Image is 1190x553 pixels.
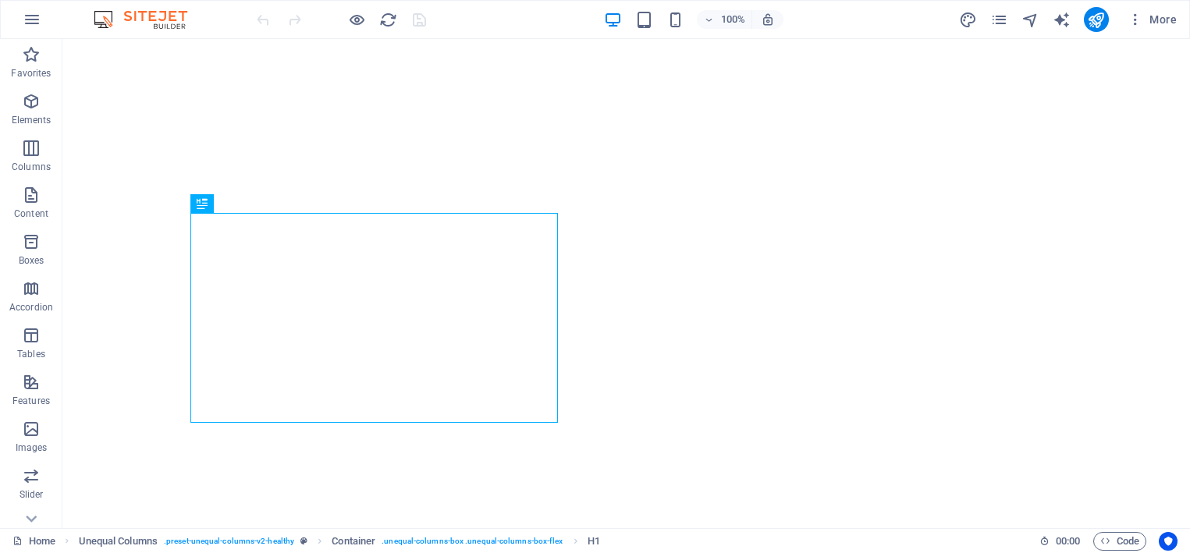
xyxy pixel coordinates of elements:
[19,254,44,267] p: Boxes
[1021,10,1040,29] button: navigator
[1053,11,1071,29] i: AI Writer
[990,10,1009,29] button: pages
[1084,7,1109,32] button: publish
[164,532,294,551] span: . preset-unequal-columns-v2-healthy
[20,488,44,501] p: Slider
[12,114,52,126] p: Elements
[1093,532,1146,551] button: Code
[588,532,600,551] span: Click to select. Double-click to edit
[382,532,563,551] span: . unequal-columns-box .unequal-columns-box-flex
[14,207,48,220] p: Content
[1039,532,1081,551] h6: Session time
[12,161,51,173] p: Columns
[300,537,307,545] i: This element is a customizable preset
[1021,11,1039,29] i: Navigator
[1100,532,1139,551] span: Code
[79,532,600,551] nav: breadcrumb
[11,67,51,80] p: Favorites
[16,441,48,454] p: Images
[12,395,50,407] p: Features
[79,532,158,551] span: Click to select. Double-click to edit
[17,348,45,360] p: Tables
[697,10,752,29] button: 100%
[1067,535,1069,547] span: :
[1121,7,1183,32] button: More
[379,11,397,29] i: Reload page
[959,10,978,29] button: design
[90,10,207,29] img: Editor Logo
[12,532,55,551] a: Click to cancel selection. Double-click to open Pages
[1053,10,1071,29] button: text_generator
[720,10,745,29] h6: 100%
[347,10,366,29] button: Click here to leave preview mode and continue editing
[990,11,1008,29] i: Pages (Ctrl+Alt+S)
[761,12,775,27] i: On resize automatically adjust zoom level to fit chosen device.
[9,301,53,314] p: Accordion
[959,11,977,29] i: Design (Ctrl+Alt+Y)
[1056,532,1080,551] span: 00 00
[1159,532,1178,551] button: Usercentrics
[378,10,397,29] button: reload
[1087,11,1105,29] i: Publish
[332,532,375,551] span: Click to select. Double-click to edit
[1128,12,1177,27] span: More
